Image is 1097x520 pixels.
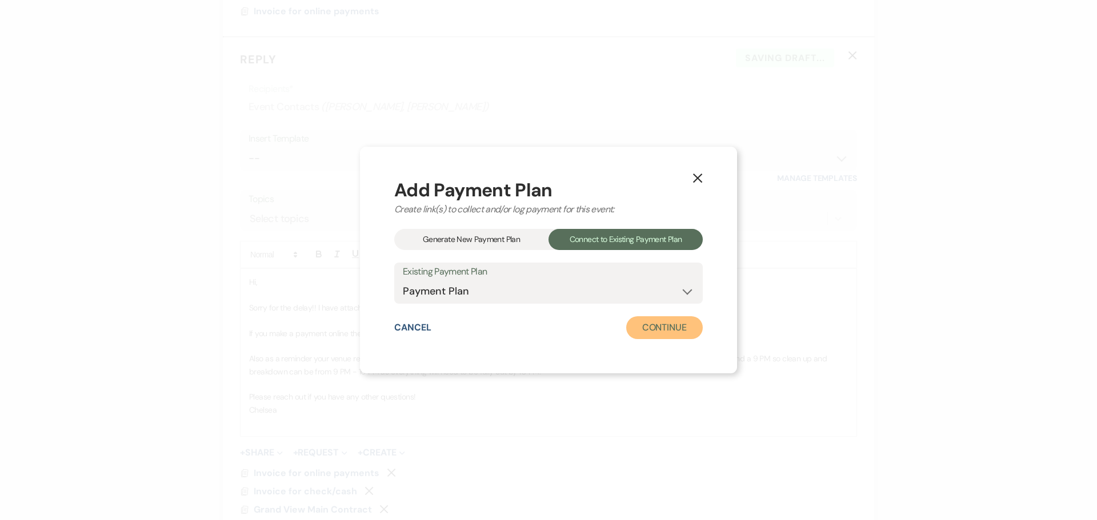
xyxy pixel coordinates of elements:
label: Existing Payment Plan [403,264,694,280]
div: Generate New Payment Plan [394,229,548,250]
div: Connect to Existing Payment Plan [548,229,703,250]
div: Add Payment Plan [394,181,703,199]
button: Continue [626,316,703,339]
button: Cancel [394,323,431,332]
div: Create link(s) to collect and/or log payment for this event: [394,203,703,216]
